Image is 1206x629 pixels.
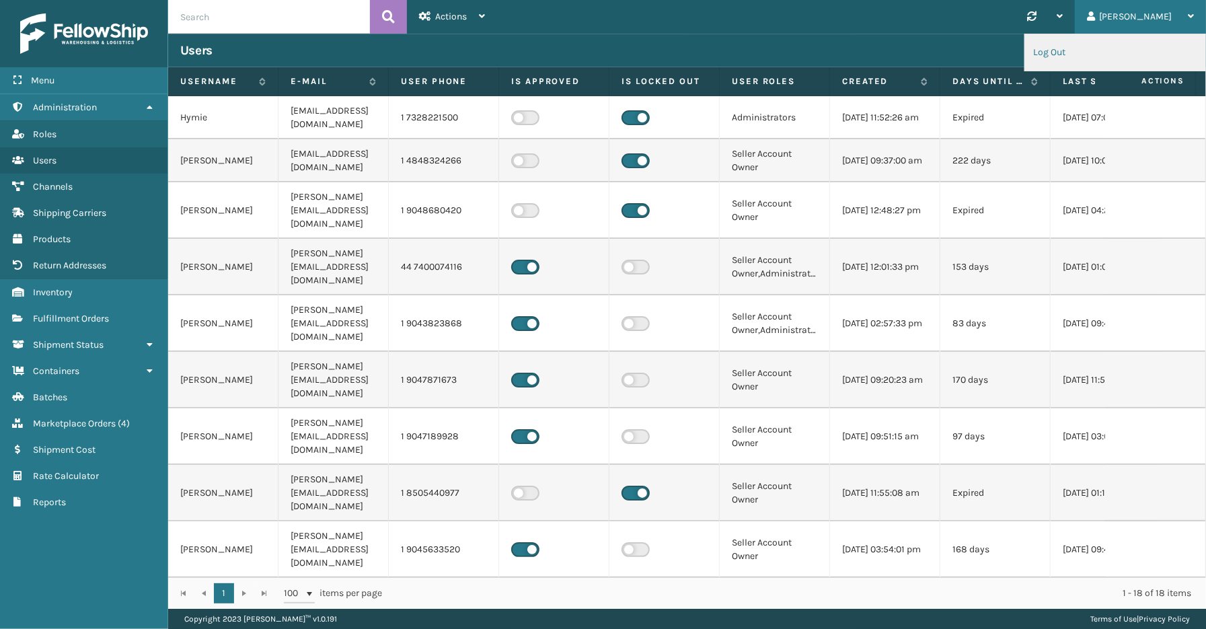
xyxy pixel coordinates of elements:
[389,295,499,352] td: 1 9043823868
[1051,521,1161,578] td: [DATE] 09:41:01 pm
[184,609,337,629] p: Copyright 2023 [PERSON_NAME]™ v 1.0.191
[1090,609,1190,629] div: |
[952,75,1024,87] label: Days until password expires
[830,96,940,139] td: [DATE] 11:52:26 am
[33,128,56,140] span: Roles
[168,96,278,139] td: Hymie
[284,583,382,603] span: items per page
[940,465,1051,521] td: Expired
[720,239,830,295] td: Seller Account Owner,Administrators
[830,352,940,408] td: [DATE] 09:20:23 am
[33,392,67,403] span: Batches
[278,182,389,239] td: [PERSON_NAME][EMAIL_ADDRESS][DOMAIN_NAME]
[33,155,56,166] span: Users
[940,295,1051,352] td: 83 days
[830,521,940,578] td: [DATE] 03:54:01 pm
[940,96,1051,139] td: Expired
[168,408,278,465] td: [PERSON_NAME]
[1051,139,1161,182] td: [DATE] 10:02:26 am
[389,408,499,465] td: 1 9047189928
[168,352,278,408] td: [PERSON_NAME]
[180,42,213,59] h3: Users
[720,465,830,521] td: Seller Account Owner
[33,496,66,508] span: Reports
[278,139,389,182] td: [EMAIL_ADDRESS][DOMAIN_NAME]
[278,465,389,521] td: [PERSON_NAME][EMAIL_ADDRESS][DOMAIN_NAME]
[1139,614,1190,624] a: Privacy Policy
[1051,239,1161,295] td: [DATE] 01:04:44 pm
[621,75,707,87] label: Is Locked Out
[435,11,467,22] span: Actions
[1051,295,1161,352] td: [DATE] 09:49:42 am
[720,96,830,139] td: Administrators
[118,418,130,429] span: ( 4 )
[1025,34,1205,71] li: Log Out
[33,365,79,377] span: Containers
[940,352,1051,408] td: 170 days
[389,465,499,521] td: 1 8505440977
[511,75,597,87] label: Is Approved
[180,75,252,87] label: Username
[720,521,830,578] td: Seller Account Owner
[33,102,97,113] span: Administration
[278,295,389,352] td: [PERSON_NAME][EMAIL_ADDRESS][DOMAIN_NAME]
[732,75,817,87] label: User Roles
[1051,465,1161,521] td: [DATE] 01:15:58 pm
[33,339,104,350] span: Shipment Status
[284,587,304,600] span: 100
[401,587,1191,600] div: 1 - 18 of 18 items
[720,182,830,239] td: Seller Account Owner
[33,287,73,298] span: Inventory
[168,239,278,295] td: [PERSON_NAME]
[168,465,278,521] td: [PERSON_NAME]
[401,75,486,87] label: User phone
[33,233,71,245] span: Products
[830,139,940,182] td: [DATE] 09:37:00 am
[389,139,499,182] td: 1 4848324266
[940,139,1051,182] td: 222 days
[1063,75,1135,87] label: Last Seen
[33,313,109,324] span: Fulfillment Orders
[1051,96,1161,139] td: [DATE] 07:03:58 pm
[168,521,278,578] td: [PERSON_NAME]
[33,260,106,271] span: Return Addresses
[940,408,1051,465] td: 97 days
[389,239,499,295] td: 44 7400074116
[33,181,73,192] span: Channels
[33,444,96,455] span: Shipment Cost
[830,295,940,352] td: [DATE] 02:57:33 pm
[20,13,148,54] img: logo
[33,207,106,219] span: Shipping Carriers
[940,239,1051,295] td: 153 days
[720,295,830,352] td: Seller Account Owner,Administrators
[168,139,278,182] td: [PERSON_NAME]
[389,182,499,239] td: 1 9048680420
[389,521,499,578] td: 1 9045633520
[830,408,940,465] td: [DATE] 09:51:15 am
[842,75,914,87] label: Created
[720,139,830,182] td: Seller Account Owner
[940,521,1051,578] td: 168 days
[1090,614,1137,624] a: Terms of Use
[1051,182,1161,239] td: [DATE] 04:26:30 pm
[1051,352,1161,408] td: [DATE] 11:50:26 am
[389,96,499,139] td: 1 7328221500
[389,352,499,408] td: 1 9047871673
[214,583,234,603] a: 1
[720,352,830,408] td: Seller Account Owner
[830,239,940,295] td: [DATE] 12:01:33 pm
[33,470,99,482] span: Rate Calculator
[830,465,940,521] td: [DATE] 11:55:08 am
[940,182,1051,239] td: Expired
[31,75,54,86] span: Menu
[830,182,940,239] td: [DATE] 12:48:27 pm
[168,295,278,352] td: [PERSON_NAME]
[33,418,116,429] span: Marketplace Orders
[291,75,363,87] label: E-mail
[1051,408,1161,465] td: [DATE] 03:05:13 pm
[278,239,389,295] td: [PERSON_NAME][EMAIL_ADDRESS][DOMAIN_NAME]
[1099,70,1193,92] span: Actions
[168,182,278,239] td: [PERSON_NAME]
[278,408,389,465] td: [PERSON_NAME][EMAIL_ADDRESS][DOMAIN_NAME]
[720,408,830,465] td: Seller Account Owner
